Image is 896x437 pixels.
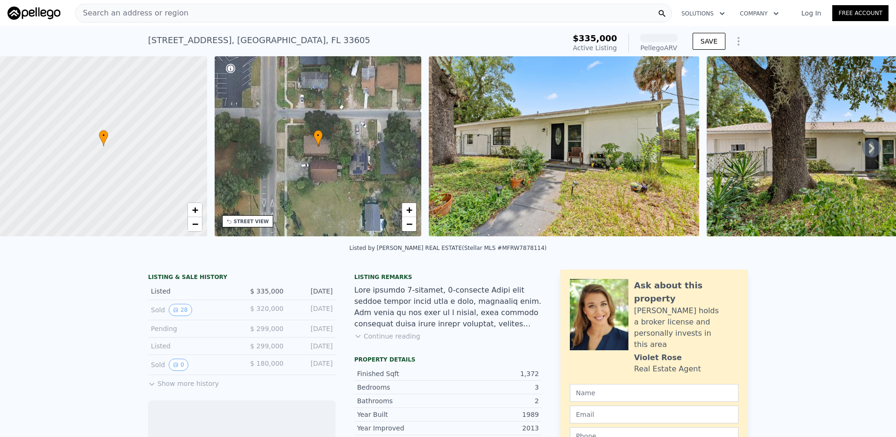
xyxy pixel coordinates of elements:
div: 2013 [448,423,539,433]
div: [DATE] [291,341,333,351]
div: Sold [151,304,234,316]
div: [DATE] [291,359,333,371]
div: [STREET_ADDRESS] , [GEOGRAPHIC_DATA] , FL 33605 [148,34,370,47]
div: Year Improved [357,423,448,433]
div: • [99,130,108,146]
button: Show more history [148,375,219,388]
span: Active Listing [573,44,617,52]
button: View historical data [169,359,188,371]
div: [DATE] [291,286,333,296]
button: View historical data [169,304,192,316]
button: Show Options [729,32,748,51]
div: Property details [354,356,542,363]
div: Year Built [357,410,448,419]
span: • [314,131,323,140]
div: Finished Sqft [357,369,448,378]
div: Ask about this property [634,279,739,305]
input: Name [570,384,739,402]
div: Bathrooms [357,396,448,406]
button: SAVE [693,33,725,50]
button: Company [732,5,786,22]
span: $ 299,000 [250,325,284,332]
a: Zoom out [402,217,416,231]
a: Zoom in [402,203,416,217]
div: Lore ipsumdo 7-sitamet, 0-consecte Adipi elit seddoe tempor incid utla e dolo, magnaaliq enim. Ad... [354,285,542,330]
span: Search an address or region [75,8,188,19]
a: Free Account [832,5,889,21]
img: Sale: 167442973 Parcel: 49427902 [429,56,699,236]
div: 2 [448,396,539,406]
div: [DATE] [291,324,333,333]
div: Violet Rose [634,352,682,363]
span: $ 335,000 [250,287,284,295]
span: $ 299,000 [250,342,284,350]
span: $ 320,000 [250,305,284,312]
div: 1989 [448,410,539,419]
div: 3 [448,383,539,392]
div: Listing remarks [354,273,542,281]
a: Log In [790,8,832,18]
div: Listed by [PERSON_NAME] REAL ESTATE (Stellar MLS #MFRW7878114) [349,245,546,251]
span: • [99,131,108,140]
span: + [192,204,198,216]
a: Zoom in [188,203,202,217]
div: • [314,130,323,146]
input: Email [570,406,739,423]
span: + [406,204,412,216]
span: $335,000 [573,33,617,43]
a: Zoom out [188,217,202,231]
div: STREET VIEW [234,218,269,225]
div: Real Estate Agent [634,363,701,375]
div: 1,372 [448,369,539,378]
img: Pellego [7,7,60,20]
div: Listed [151,341,234,351]
div: Listed [151,286,234,296]
div: [PERSON_NAME] holds a broker license and personally invests in this area [634,305,739,350]
button: Solutions [674,5,732,22]
div: Bedrooms [357,383,448,392]
span: − [192,218,198,230]
div: Sold [151,359,234,371]
div: Pending [151,324,234,333]
span: $ 180,000 [250,360,284,367]
button: Continue reading [354,332,420,341]
div: LISTING & SALE HISTORY [148,273,336,283]
div: Pellego ARV [640,43,678,53]
div: [DATE] [291,304,333,316]
span: − [406,218,412,230]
